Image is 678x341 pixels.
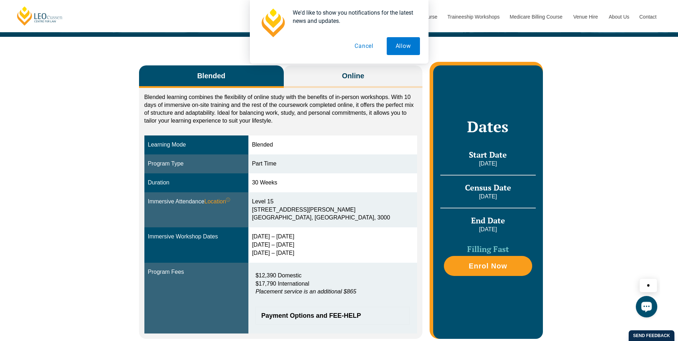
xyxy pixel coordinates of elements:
[226,197,230,202] sup: ⓘ
[261,312,397,319] span: Payment Options and FEE-HELP
[469,149,507,160] span: Start Date
[465,182,511,193] span: Census Date
[148,268,245,276] div: Program Fees
[252,198,414,222] div: Level 15 [STREET_ADDRESS][PERSON_NAME] [GEOGRAPHIC_DATA], [GEOGRAPHIC_DATA], 3000
[440,160,535,168] p: [DATE]
[256,288,356,295] em: Placement service is an additional $865
[287,9,420,25] div: We'd like to show you notifications for the latest news and updates.
[144,93,417,125] p: Blended learning combines the flexibility of online study with the benefits of in-person workshop...
[342,71,364,81] span: Online
[148,160,245,168] div: Program Type
[258,9,287,37] img: notification icon
[197,71,226,81] span: Blended
[252,160,414,168] div: Part Time
[148,233,245,241] div: Immersive Workshop Dates
[139,65,423,339] div: Tabs. Open items with Enter or Space, close with Escape and navigate using the Arrow keys.
[444,256,532,276] a: Enrol Now
[440,118,535,135] h2: Dates
[387,37,420,55] button: Allow
[252,179,414,187] div: 30 Weeks
[148,179,245,187] div: Duration
[560,266,660,323] iframe: LiveChat chat widget
[256,281,309,287] span: $17,790 International
[252,141,414,149] div: Blended
[204,198,231,206] span: Location
[440,193,535,201] p: [DATE]
[148,141,245,149] div: Learning Mode
[467,244,509,254] span: Filling Fast
[256,272,302,278] span: $12,390 Domestic
[469,262,507,270] span: Enrol Now
[252,233,414,257] div: [DATE] – [DATE] [DATE] – [DATE] [DATE] – [DATE]
[346,37,382,55] button: Cancel
[148,198,245,206] div: Immersive Attendance
[471,215,505,226] span: End Date
[440,226,535,233] p: [DATE]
